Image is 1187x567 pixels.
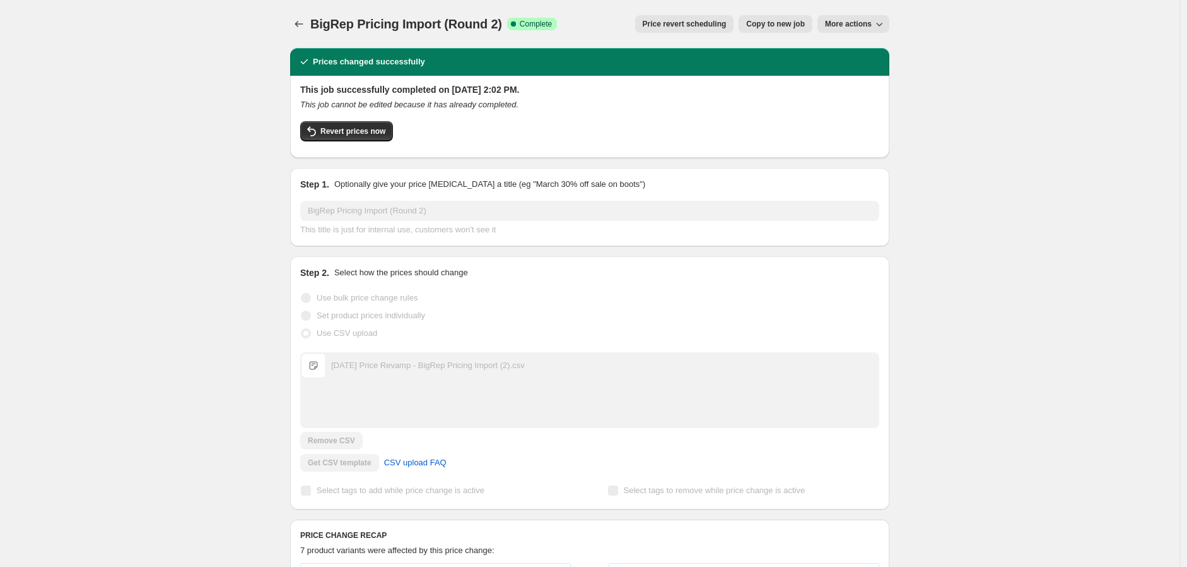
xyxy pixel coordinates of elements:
[313,56,425,68] h2: Prices changed successfully
[300,546,494,555] span: 7 product variants were affected by this price change:
[624,486,805,495] span: Select tags to remove while price change is active
[643,19,727,29] span: Price revert scheduling
[377,453,454,473] a: CSV upload FAQ
[746,19,805,29] span: Copy to new job
[300,178,329,191] h2: Step 1.
[300,266,329,279] h2: Step 2.
[290,15,308,33] button: Price change jobs
[384,457,447,469] span: CSV upload FAQ
[331,359,525,372] div: [DATE] Price Revamp - BigRep Pricing Import (2).csv
[317,486,484,495] span: Select tags to add while price change is active
[825,19,872,29] span: More actions
[300,100,518,109] i: This job cannot be edited because it has already completed.
[334,178,645,191] p: Optionally give your price [MEDICAL_DATA] a title (eg "March 30% off sale on boots")
[739,15,812,33] button: Copy to new job
[317,311,425,320] span: Set product prices individually
[300,121,393,141] button: Revert prices now
[320,126,385,136] span: Revert prices now
[300,201,879,221] input: 30% off holiday sale
[817,15,889,33] button: More actions
[520,19,552,29] span: Complete
[310,17,502,31] span: BigRep Pricing Import (Round 2)
[334,266,468,279] p: Select how the prices should change
[635,15,734,33] button: Price revert scheduling
[317,293,418,302] span: Use bulk price change rules
[300,83,879,96] h2: This job successfully completed on [DATE] 2:02 PM.
[317,328,377,338] span: Use CSV upload
[300,225,496,234] span: This title is just for internal use, customers won't see it
[300,530,879,540] h6: PRICE CHANGE RECAP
